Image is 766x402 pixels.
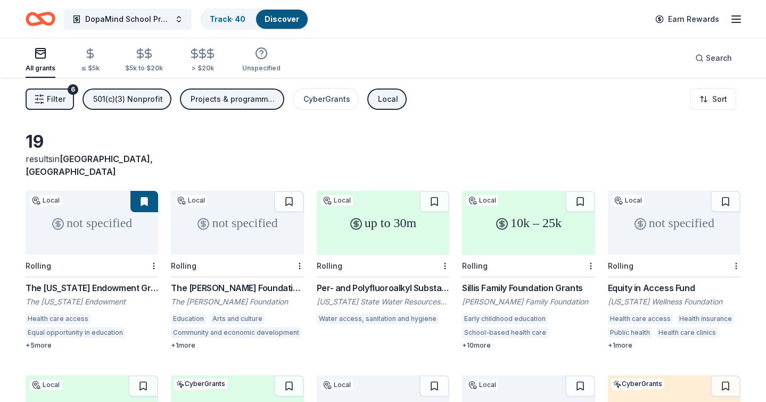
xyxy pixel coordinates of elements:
[608,313,673,324] div: Health care access
[466,195,498,206] div: Local
[608,296,740,307] div: [US_STATE] Wellness Foundation
[608,191,740,350] a: not specifiedLocalRollingEquity in Access Fund[US_STATE] Wellness FoundationHealth care accessHea...
[188,43,217,78] button: > $20k
[26,64,55,73] div: All grants
[690,89,736,110] button: Sort
[26,43,55,78] button: All grants
[656,327,718,338] div: Health care clinics
[171,282,303,294] div: The [PERSON_NAME] Foundation Grant
[93,93,163,106] div: 501(c)(3) Nonprofit
[171,191,303,350] a: not specifiedLocalRollingThe [PERSON_NAME] Foundation GrantThe [PERSON_NAME] FoundationEducationA...
[677,313,734,324] div: Health insurance
[26,6,55,31] a: Home
[26,154,153,177] span: in
[68,84,78,95] div: 6
[242,43,281,78] button: Unspecified
[191,93,276,106] div: Projects & programming, General operations
[462,261,488,270] div: Rolling
[26,327,125,338] div: Equal opportunity in education
[47,93,65,106] span: Filter
[64,9,192,30] button: DopaMind School Programs and Assemblies
[608,191,740,255] div: not specified
[317,313,439,324] div: Water access, sanitation and hygiene
[265,14,299,23] a: Discover
[83,89,171,110] button: 501(c)(3) Nonprofit
[210,313,265,324] div: Arts and culture
[321,195,353,206] div: Local
[466,380,498,390] div: Local
[317,282,449,294] div: Per- and Polyfluoroalkyl Substances (PFAS) Funding
[26,154,153,177] span: [GEOGRAPHIC_DATA], [GEOGRAPHIC_DATA]
[200,9,309,30] button: Track· 40Discover
[174,379,227,389] div: CyberGrants
[317,261,342,270] div: Rolling
[171,341,303,350] div: + 1 more
[26,191,158,255] div: not specified
[612,195,644,206] div: Local
[462,313,548,324] div: Early childhood education
[462,296,595,307] div: [PERSON_NAME] Family Foundation
[317,191,449,255] div: up to 30m
[321,380,353,390] div: Local
[608,327,652,338] div: Public health
[26,191,158,350] a: not specifiedLocalRollingThe [US_STATE] Endowment GrantThe [US_STATE] EndowmentHealth care access...
[30,195,62,206] div: Local
[26,282,158,294] div: The [US_STATE] Endowment Grant
[171,191,303,255] div: not specified
[608,282,740,294] div: Equity in Access Fund
[462,191,595,350] a: 10k – 25kLocalRollingSillis Family Foundation Grants[PERSON_NAME] Family FoundationEarly childhoo...
[30,380,62,390] div: Local
[608,341,740,350] div: + 1 more
[26,341,158,350] div: + 5 more
[26,261,51,270] div: Rolling
[26,152,158,178] div: results
[462,341,595,350] div: + 10 more
[293,89,359,110] button: CyberGrants
[611,379,664,389] div: CyberGrants
[462,327,548,338] div: School-based health care
[210,14,245,23] a: Track· 40
[125,43,163,78] button: $5k to $20k
[125,64,163,73] div: $5k to $20k
[687,47,740,69] button: Search
[712,93,727,106] span: Sort
[171,327,301,338] div: Community and economic development
[171,296,303,307] div: The [PERSON_NAME] Foundation
[242,64,281,73] div: Unspecified
[378,93,398,106] div: Local
[171,313,206,324] div: Education
[462,282,595,294] div: Sillis Family Foundation Grants
[462,191,595,255] div: 10k – 25k
[175,195,207,206] div: Local
[303,93,350,106] div: CyberGrants
[317,191,449,327] a: up to 30mLocalRollingPer- and Polyfluoroalkyl Substances (PFAS) Funding[US_STATE] State Water Res...
[706,52,732,65] span: Search
[367,89,407,110] button: Local
[317,296,449,307] div: [US_STATE] State Water Resources Control Board
[81,43,100,78] button: ≤ $5k
[649,10,726,29] a: Earn Rewards
[188,64,217,73] div: > $20k
[26,313,90,324] div: Health care access
[26,131,158,152] div: 19
[180,89,284,110] button: Projects & programming, General operations
[81,64,100,73] div: ≤ $5k
[85,13,170,26] span: DopaMind School Programs and Assemblies
[608,261,633,270] div: Rolling
[26,296,158,307] div: The [US_STATE] Endowment
[171,261,196,270] div: Rolling
[26,89,74,110] button: Filter6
